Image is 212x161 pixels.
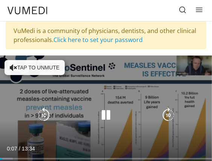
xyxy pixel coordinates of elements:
[6,21,206,49] div: VuMedi is a community of physicians, dentists, and other clinical professionals.
[19,146,20,152] span: /
[8,7,47,14] img: VuMedi Logo
[22,146,35,152] span: 13:34
[7,146,17,152] span: 0:07
[53,36,143,44] a: Click here to set your password
[5,60,65,75] button: Tap to unmute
